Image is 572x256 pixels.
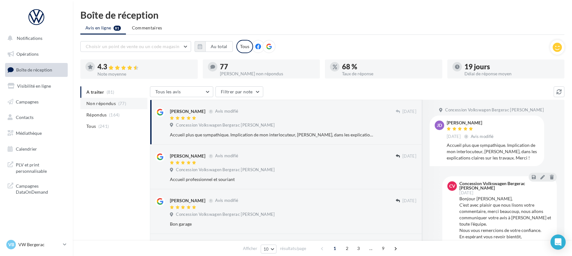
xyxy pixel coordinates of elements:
[378,243,388,253] span: 9
[353,243,364,253] span: 3
[97,63,193,71] div: 4.3
[80,10,564,20] div: Boîte de réception
[16,130,42,136] span: Médiathèque
[150,86,213,97] button: Tous les avis
[86,100,116,107] span: Non répondus
[205,41,233,52] button: Au total
[447,142,539,161] div: Accueil plus que sympathique. Implication de mon interlocuteur, [PERSON_NAME], dans les explicati...
[449,183,455,189] span: CV
[16,160,65,174] span: PLV et print personnalisable
[170,176,375,183] div: Accueil professionnel et souriant
[459,196,552,253] div: Bonjour [PERSON_NAME], C'est avec plaisir que nous lisons votre commentaire, merci beaucoup, nous...
[342,72,437,76] div: Taux de réponse
[170,153,205,159] div: [PERSON_NAME]
[16,146,37,152] span: Calendrier
[342,63,437,70] div: 68 %
[176,212,275,217] span: Concession Volkswagen Bergerac [PERSON_NAME]
[16,67,52,72] span: Boîte de réception
[261,245,277,253] button: 10
[97,72,193,76] div: Note moyenne
[4,95,69,109] a: Campagnes
[4,127,69,140] a: Médiathèque
[264,247,269,252] span: 10
[195,41,233,52] button: Au total
[402,198,416,204] span: [DATE]
[170,221,375,227] div: Bon garage
[155,89,181,94] span: Tous les avis
[447,121,495,125] div: [PERSON_NAME]
[8,241,14,248] span: VB
[17,35,42,41] span: Notifications
[280,246,306,252] span: résultats/page
[464,72,560,76] div: Délai de réponse moyen
[4,142,69,156] a: Calendrier
[459,191,473,195] span: [DATE]
[16,182,65,195] span: Campagnes DataOnDemand
[447,134,461,140] span: [DATE]
[86,44,179,49] span: Choisir un point de vente ou un code magasin
[4,32,66,45] button: Notifications
[17,83,51,89] span: Visibilité en ligne
[215,109,238,114] span: Avis modifié
[342,243,352,253] span: 2
[98,124,109,129] span: (241)
[16,51,39,57] span: Opérations
[215,198,238,203] span: Avis modifié
[4,79,69,93] a: Visibilité en ligne
[170,108,205,115] div: [PERSON_NAME]
[471,134,494,139] span: Avis modifié
[459,181,550,190] div: Concession Volkswagen Bergerac [PERSON_NAME]
[170,197,205,204] div: [PERSON_NAME]
[109,112,120,117] span: (164)
[215,153,238,159] span: Avis modifié
[170,132,375,138] div: Accueil plus que sympathique. Implication de mon interlocuteur, [PERSON_NAME], dans les explicati...
[236,40,253,53] div: Tous
[550,234,566,250] div: Open Intercom Messenger
[86,123,96,129] span: Tous
[5,239,68,251] a: VB VW Bergerac
[118,101,126,106] span: (77)
[464,63,560,70] div: 19 jours
[4,158,69,177] a: PLV et print personnalisable
[86,112,107,118] span: Répondus
[220,63,315,70] div: 77
[16,99,39,104] span: Campagnes
[4,63,69,77] a: Boîte de réception
[437,122,442,128] span: JD
[220,72,315,76] div: [PERSON_NAME] non répondus
[243,246,257,252] span: Afficher
[4,47,69,61] a: Opérations
[4,111,69,124] a: Contacts
[215,86,263,97] button: Filtrer par note
[18,241,60,248] p: VW Bergerac
[4,179,69,198] a: Campagnes DataOnDemand
[402,153,416,159] span: [DATE]
[330,243,340,253] span: 1
[445,107,544,113] span: Concession Volkswagen Bergerac [PERSON_NAME]
[16,115,34,120] span: Contacts
[80,41,191,52] button: Choisir un point de vente ou un code magasin
[176,122,275,128] span: Concession Volkswagen Bergerac [PERSON_NAME]
[402,109,416,115] span: [DATE]
[132,25,162,30] span: Commentaires
[366,243,376,253] span: ...
[176,167,275,173] span: Concession Volkswagen Bergerac [PERSON_NAME]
